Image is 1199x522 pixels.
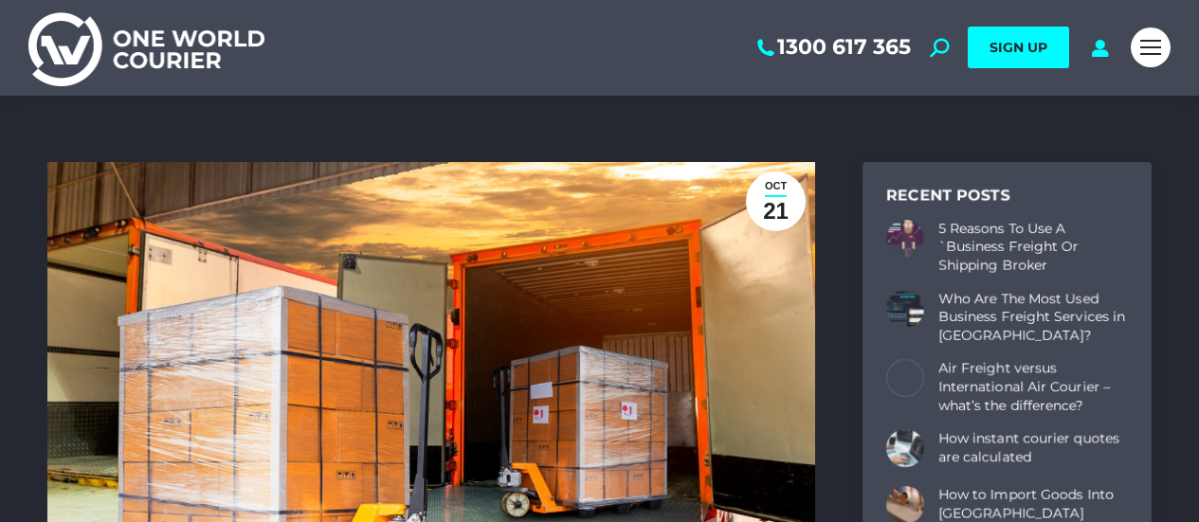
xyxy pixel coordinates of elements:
a: SIGN UP [968,27,1069,68]
div: Recent Posts [886,186,1128,206]
a: Who Are The Most Used Business Freight Services in [GEOGRAPHIC_DATA]? [938,289,1128,345]
a: Mobile menu icon [1131,27,1171,67]
a: 1300 617 365 [754,35,911,60]
a: Oct21 [746,171,806,231]
a: Air Freight versus International Air Courier – what’s the difference? [938,359,1128,415]
img: One World Courier [28,9,264,86]
a: Post image [886,289,924,327]
a: 5 Reasons To Use A `Business Freight Or Shipping Broker [938,220,1128,276]
span: SIGN UP [990,39,1047,56]
a: How instant courier quotes are calculated [938,429,1128,466]
a: Post image [886,359,924,397]
span: Oct [765,177,787,195]
a: Post image [886,429,924,467]
span: 21 [763,197,789,225]
a: Post image [886,220,924,258]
